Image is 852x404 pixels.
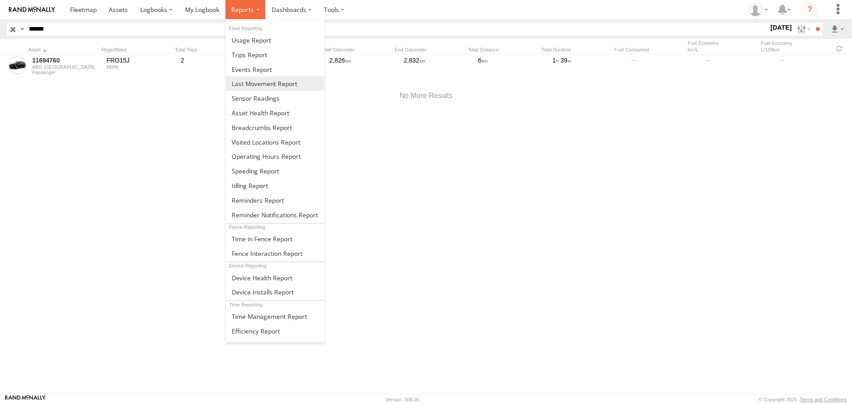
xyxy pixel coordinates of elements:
a: On Duty Report [226,338,325,353]
div: Start Odometer [321,47,391,53]
span: Refresh [834,44,845,53]
a: View Asset Details [8,56,26,74]
a: Terms and Conditions [800,397,847,402]
div: Version: 306.00 [386,397,419,402]
div: 2,832 [402,55,473,76]
a: Device Health Report [226,271,325,285]
span: 1 [552,57,559,64]
a: Reminders Report [226,193,325,208]
a: Full Events Report [226,62,325,77]
a: Service Reminder Notifications Report [226,208,325,222]
div: Total Distance [468,47,538,53]
a: Visited Locations Report [226,135,325,149]
div: km/L [688,47,757,53]
div: 6 [477,55,548,76]
a: Fleet Speed Report [226,164,325,178]
label: Search Filter Options [793,23,813,35]
div: Fuel Consumed [615,47,684,53]
div: 2 [180,55,250,76]
a: 11694760 [32,56,100,64]
a: Fence Interaction Report [226,246,325,261]
a: Idling Report [226,178,325,193]
div: Mohammad Israel [745,3,771,16]
label: Search Query [19,23,26,35]
a: Usage Report [226,33,325,47]
div: Rego/Make [102,47,171,53]
div: Passenger [32,70,100,75]
a: Last Movement Report [226,76,325,91]
div: 2,826 [328,55,399,76]
a: Visit our Website [5,395,46,404]
div: Fuel Economy [761,40,831,53]
a: Device Installs Report [226,285,325,299]
div: ABG [GEOGRAPHIC_DATA] [32,64,100,70]
div: Total Trips [175,47,245,53]
img: rand-logo.svg [9,7,55,13]
div: Fuel Economy [688,40,757,53]
div: Total Runtime [541,47,611,53]
div: Click to Sort [28,47,98,53]
a: Trips Report [226,47,325,62]
a: Asset Operating Hours Report [226,149,325,164]
span: 39 [560,57,572,64]
div: L/100km [761,47,831,53]
div: © Copyright 2025 - [759,397,847,402]
a: Sensor Readings [226,91,325,106]
div: FRO15J [106,56,175,64]
i: ? [803,3,817,17]
a: Time in Fences Report [226,231,325,246]
a: Asset Health Report [226,106,325,120]
a: Time Management Report [226,309,325,324]
div: End Odometer [394,47,464,53]
label: Export results as... [830,23,845,35]
label: [DATE] [769,23,793,32]
a: Breadcrumbs Report [226,120,325,135]
a: Efficiency Report [226,324,325,338]
div: BMW [106,64,175,70]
